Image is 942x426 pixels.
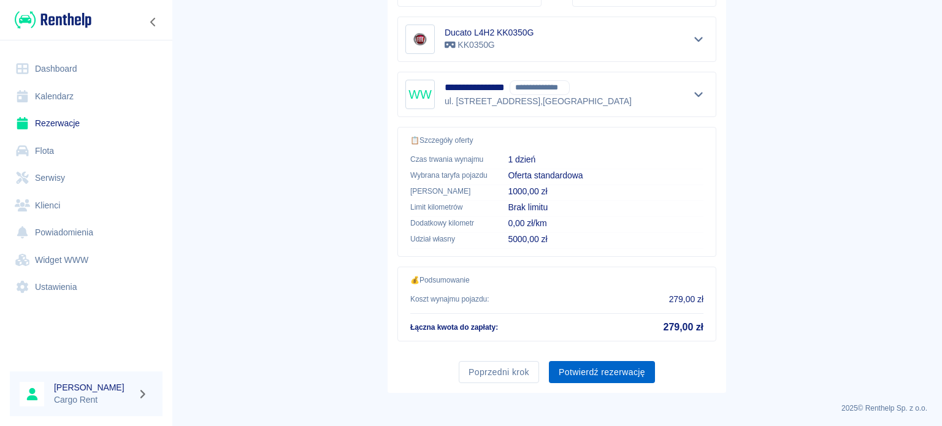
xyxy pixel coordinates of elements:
a: Widget WWW [10,246,163,274]
p: Łączna kwota do zapłaty : [410,322,498,333]
p: Koszt wynajmu pojazdu : [410,294,489,305]
a: Dashboard [10,55,163,83]
h6: [PERSON_NAME] [54,381,132,394]
img: Renthelp logo [15,10,91,30]
button: Zwiń nawigację [144,14,163,30]
p: 279,00 zł [669,293,703,306]
a: Renthelp logo [10,10,91,30]
h5: 279,00 zł [664,321,703,333]
p: Cargo Rent [54,394,132,406]
a: Powiadomienia [10,219,163,246]
p: KK0350G [445,39,534,51]
p: ul. [STREET_ADDRESS] , [GEOGRAPHIC_DATA] [445,95,632,108]
button: Pokaż szczegóły [689,86,709,103]
p: Limit kilometrów [410,202,488,213]
p: 2025 © Renthelp Sp. z o.o. [186,403,927,414]
button: Pokaż szczegóły [689,31,709,48]
h6: Ducato L4H2 KK0350G [445,26,534,39]
a: Rezerwacje [10,110,163,137]
p: 1000,00 zł [508,185,703,198]
p: [PERSON_NAME] [410,186,488,197]
p: 💰 Podsumowanie [410,275,703,286]
p: 0,00 zł/km [508,217,703,230]
p: 5000,00 zł [508,233,703,246]
p: Brak limitu [508,201,703,214]
button: Poprzedni krok [459,361,539,384]
a: Ustawienia [10,273,163,301]
p: Dodatkowy kilometr [410,218,488,229]
p: Wybrana taryfa pojazdu [410,170,488,181]
p: 1 dzień [508,153,703,166]
p: 📋 Szczegóły oferty [410,135,703,146]
button: Potwierdź rezerwację [549,361,655,384]
div: WW [405,80,435,109]
p: Czas trwania wynajmu [410,154,488,165]
a: Flota [10,137,163,165]
a: Klienci [10,192,163,219]
p: Oferta standardowa [508,169,703,182]
a: Serwisy [10,164,163,192]
img: Image [408,27,432,51]
a: Kalendarz [10,83,163,110]
p: Udział własny [410,234,488,245]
